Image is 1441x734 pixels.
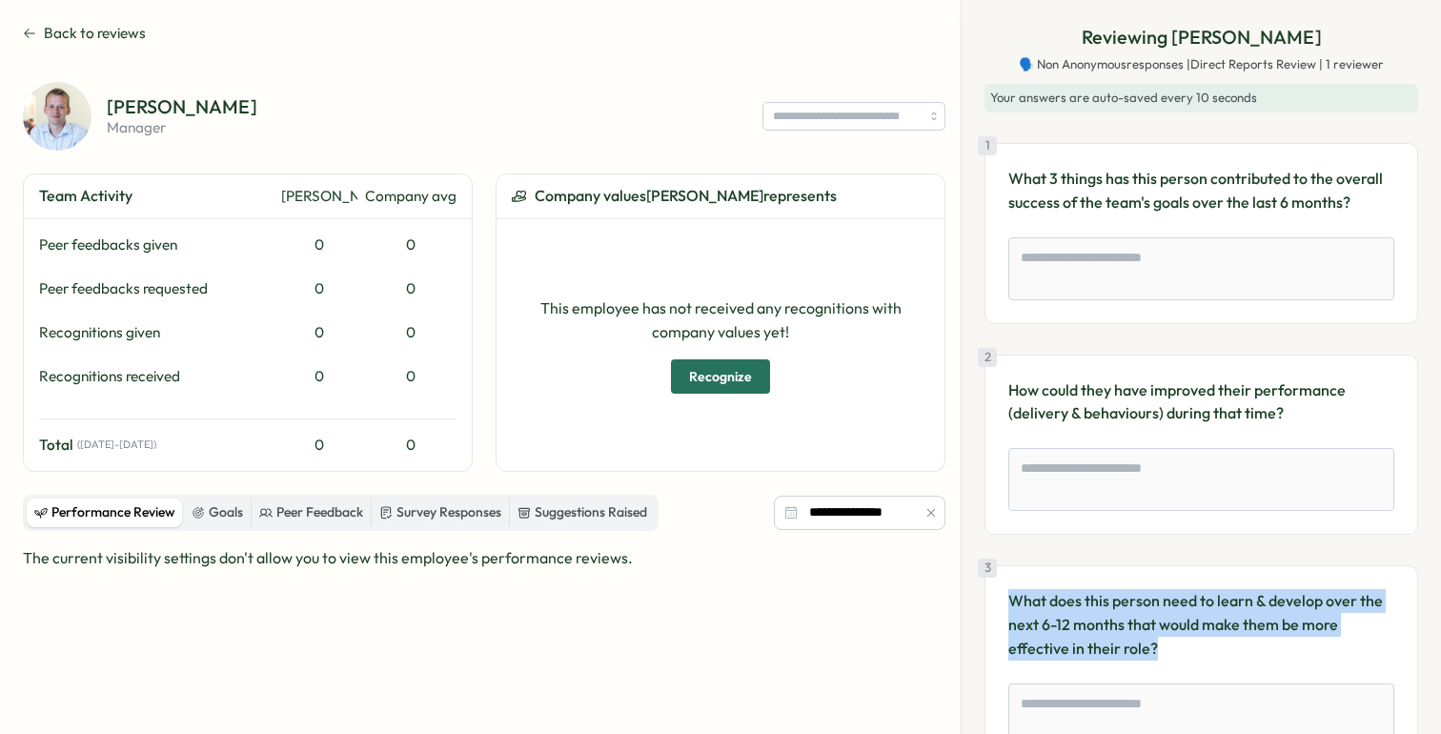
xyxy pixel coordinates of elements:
[1082,23,1322,52] p: Reviewing [PERSON_NAME]
[535,184,837,208] span: Company values [PERSON_NAME] represents
[990,90,1257,105] span: Your answers are auto-saved every 10 seconds
[365,278,457,299] div: 0
[978,348,997,367] div: 2
[978,136,997,155] div: 1
[365,234,457,255] div: 0
[281,278,357,299] div: 0
[365,435,457,456] div: 0
[1008,167,1394,214] p: What 3 things has this person contributed to the overall success of the team's goals over the las...
[39,435,73,456] span: Total
[365,186,457,207] div: Company avg
[23,23,146,44] button: Back to reviews
[39,278,274,299] div: Peer feedbacks requested
[23,82,91,151] img: Thomas Clark
[689,360,752,393] span: Recognize
[34,502,175,523] div: Performance Review
[107,120,257,134] p: manager
[1019,56,1384,73] span: 🗣️ Non Anonymous responses | Direct Reports Review | 1 reviewer
[39,322,274,343] div: Recognitions given
[281,366,357,387] div: 0
[365,366,457,387] div: 0
[365,322,457,343] div: 0
[77,438,156,451] span: ( [DATE] - [DATE] )
[518,502,647,523] div: Suggestions Raised
[978,559,997,578] div: 3
[39,234,274,255] div: Peer feedbacks given
[1008,378,1394,426] p: How could they have improved their performance (delivery & behaviours) during that time?
[44,23,146,44] span: Back to reviews
[512,296,929,344] p: This employee has not received any recognitions with company values yet!
[39,366,274,387] div: Recognitions received
[379,502,501,523] div: Survey Responses
[281,234,357,255] div: 0
[281,186,357,207] div: [PERSON_NAME]
[23,546,633,570] p: The current visibility settings don't allow you to view this employee's performance reviews.
[39,184,274,208] div: Team Activity
[671,359,770,394] button: Recognize
[281,322,357,343] div: 0
[192,502,243,523] div: Goals
[1008,589,1394,660] p: What does this person need to learn & develop over the next 6-12 months that would make them be m...
[281,435,357,456] div: 0
[107,97,257,116] p: [PERSON_NAME]
[259,502,363,523] div: Peer Feedback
